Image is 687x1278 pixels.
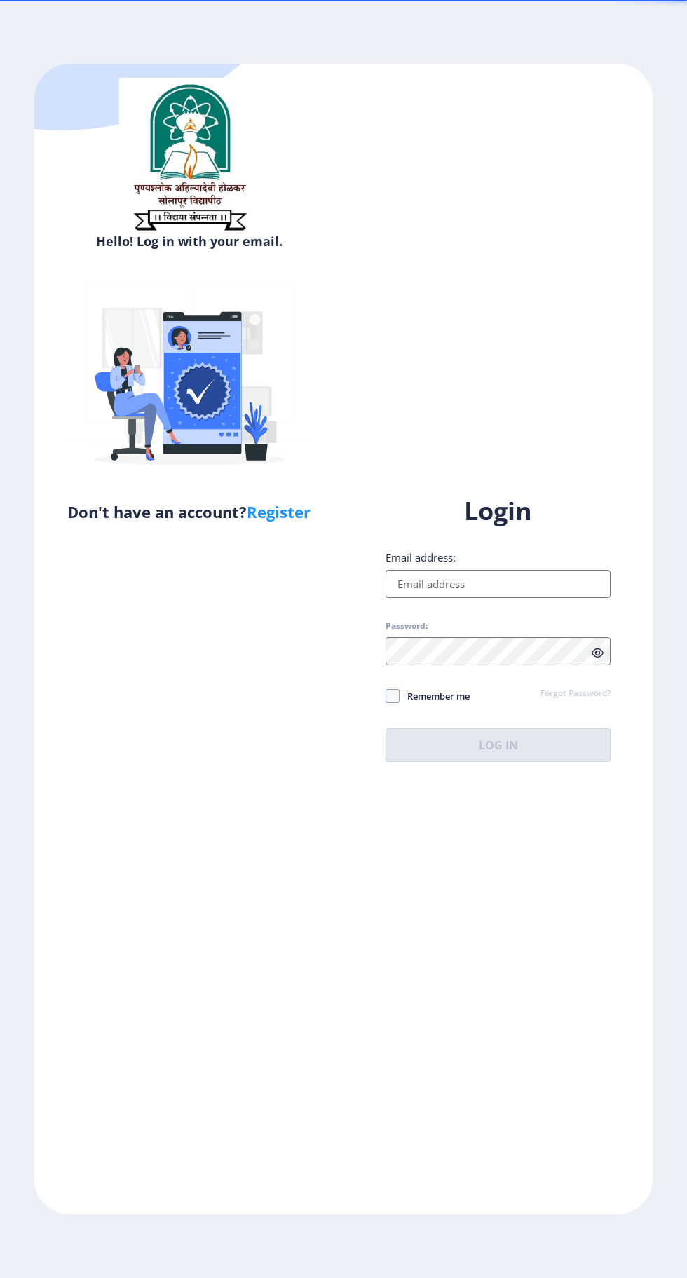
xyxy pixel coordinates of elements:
input: Email address [386,570,611,598]
img: Verified-rafiki.svg [67,255,312,501]
img: sulogo.png [119,78,259,236]
span: Remember me [400,688,470,705]
label: Password: [386,620,428,632]
a: Register [247,501,311,522]
label: Email address: [386,550,456,564]
button: Log In [386,728,611,762]
a: Forgot Password? [540,688,611,700]
h5: Don't have an account? [45,501,333,523]
h1: Login [386,494,611,528]
h6: Hello! Log in with your email. [45,233,333,250]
